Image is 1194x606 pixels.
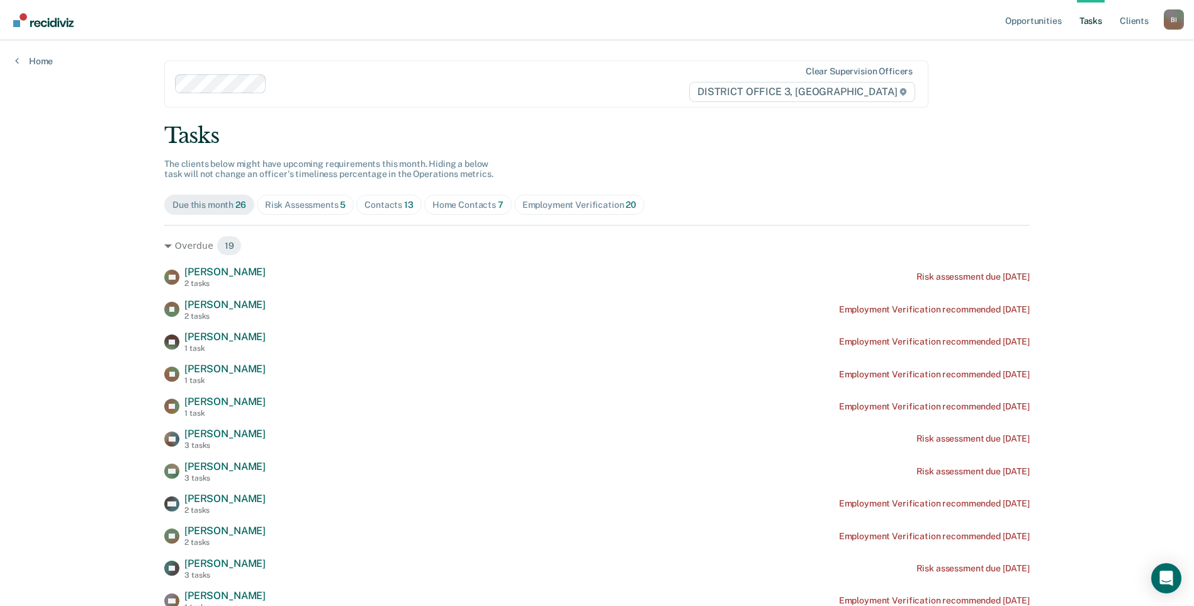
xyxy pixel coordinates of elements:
div: Risk assessment due [DATE] [916,563,1030,574]
span: [PERSON_NAME] [184,299,266,311]
span: 13 [404,200,414,210]
span: [PERSON_NAME] [184,460,266,472]
span: 5 [340,200,346,210]
div: Risk assessment due [DATE] [916,272,1030,282]
div: Home Contacts [432,200,504,210]
span: The clients below might have upcoming requirements this month. Hiding a below task will not chang... [164,159,493,180]
span: [PERSON_NAME] [184,557,266,569]
div: 3 tasks [184,441,266,450]
div: Employment Verification recommended [DATE] [839,498,1030,509]
span: [PERSON_NAME] [184,590,266,602]
span: DISTRICT OFFICE 3, [GEOGRAPHIC_DATA] [689,82,915,102]
div: B I [1164,9,1184,30]
div: Contacts [364,200,414,210]
div: Employment Verification recommended [DATE] [839,401,1030,412]
div: Employment Verification [522,200,636,210]
div: 2 tasks [184,538,266,547]
button: Profile dropdown button [1164,9,1184,30]
div: 1 task [184,376,266,385]
div: Employment Verification recommended [DATE] [839,531,1030,542]
div: Due this month [172,200,246,210]
span: [PERSON_NAME] [184,266,266,278]
div: 1 task [184,344,266,353]
div: Employment Verification recommended [DATE] [839,304,1030,315]
span: 7 [498,200,504,210]
span: 26 [235,200,246,210]
div: Clear supervision officers [806,66,913,77]
span: 19 [217,236,242,256]
div: 3 tasks [184,571,266,580]
div: 2 tasks [184,279,266,288]
img: Recidiviz [13,13,74,27]
div: 2 tasks [184,312,266,321]
span: 20 [626,200,636,210]
span: [PERSON_NAME] [184,396,266,408]
span: [PERSON_NAME] [184,428,266,440]
div: Overdue 19 [164,236,1030,256]
div: Risk assessment due [DATE] [916,433,1030,444]
div: Employment Verification recommended [DATE] [839,369,1030,380]
a: Home [15,55,53,67]
div: Risk Assessments [265,200,346,210]
div: Employment Verification recommended [DATE] [839,595,1030,606]
div: 3 tasks [184,474,266,483]
span: [PERSON_NAME] [184,525,266,537]
div: 1 task [184,409,266,418]
span: [PERSON_NAME] [184,331,266,343]
span: [PERSON_NAME] [184,363,266,375]
div: Employment Verification recommended [DATE] [839,336,1030,347]
div: Open Intercom Messenger [1151,563,1181,593]
div: Tasks [164,123,1030,149]
span: [PERSON_NAME] [184,493,266,505]
div: Risk assessment due [DATE] [916,466,1030,477]
div: 2 tasks [184,506,266,515]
